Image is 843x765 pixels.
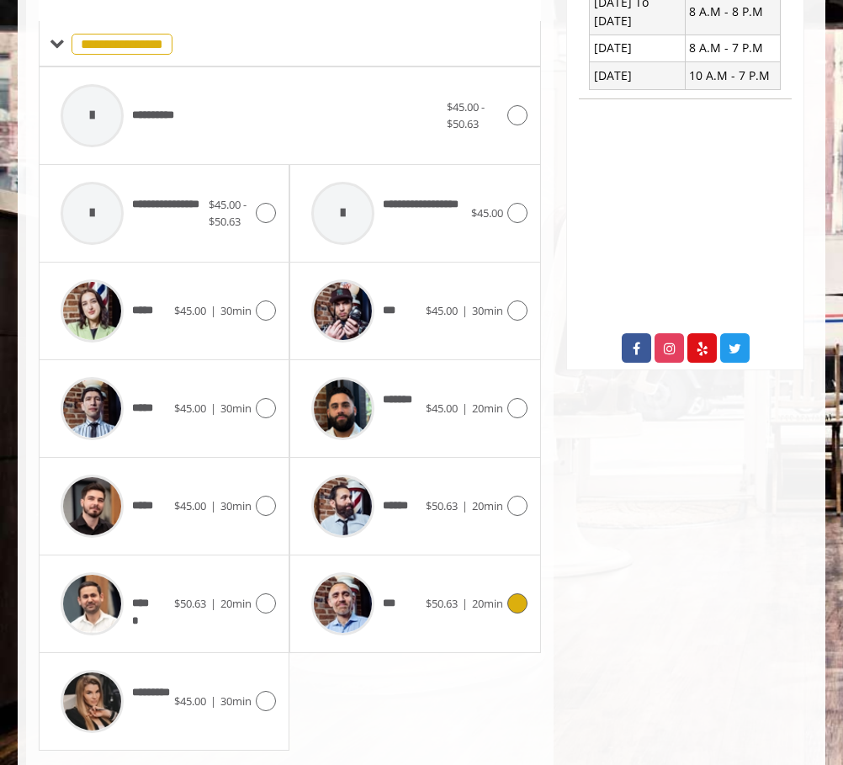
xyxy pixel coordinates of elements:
span: 30min [220,401,252,416]
span: $45.00 [426,303,458,318]
span: | [210,498,216,513]
span: 20min [472,401,503,416]
td: 10 A.M - 7 P.M [685,62,780,89]
td: [DATE] [590,62,685,89]
td: 8 A.M - 7 P.M [685,35,780,61]
span: $50.63 [174,596,206,611]
span: 30min [220,303,252,318]
span: $45.00 [471,205,503,220]
span: $45.00 [174,498,206,513]
span: 20min [220,596,252,611]
span: | [462,498,468,513]
span: | [210,303,216,318]
span: 20min [472,596,503,611]
span: $45.00 - $50.63 [209,197,247,230]
span: 30min [220,498,252,513]
span: $45.00 [174,693,206,709]
span: 20min [472,498,503,513]
span: $50.63 [426,596,458,611]
span: 30min [220,693,252,709]
span: $45.00 [174,303,206,318]
span: | [462,596,468,611]
span: | [210,401,216,416]
span: | [210,693,216,709]
td: [DATE] [590,35,685,61]
span: $45.00 [174,401,206,416]
span: | [210,596,216,611]
span: $50.63 [426,498,458,513]
span: $45.00 [426,401,458,416]
span: $45.00 - $50.63 [447,99,485,132]
span: | [462,303,468,318]
span: | [462,401,468,416]
span: 30min [472,303,503,318]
